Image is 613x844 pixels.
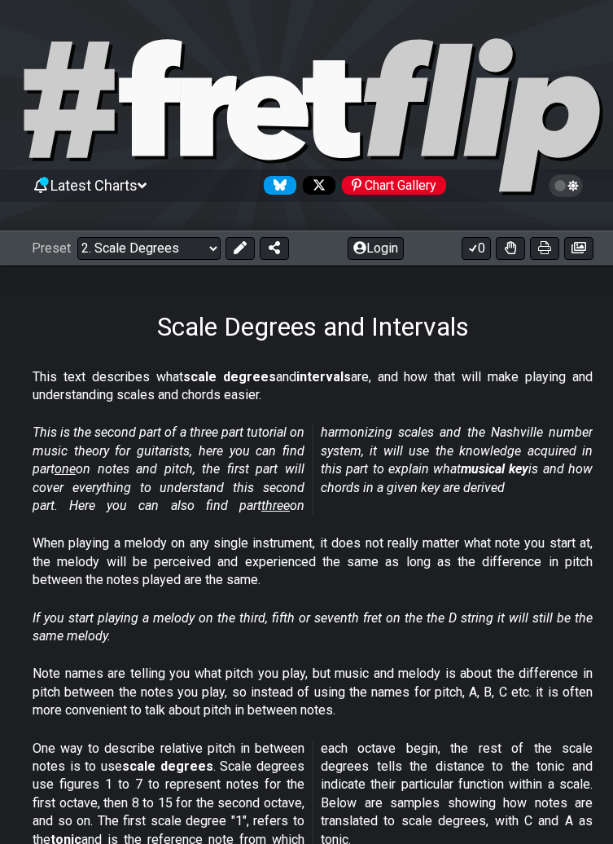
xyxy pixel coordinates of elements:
strong: scale degrees [122,758,213,774]
strong: intervals [296,369,351,385]
em: If you start playing a melody on the third, fifth or seventh fret on the the D string it will sti... [33,610,593,644]
h1: Scale Degrees and Intervals [157,311,469,342]
strong: scale degrees [183,369,276,385]
em: This is the second part of a three part tutorial on music theory for guitarists, here you can fin... [33,424,593,513]
button: Edit Preset [225,237,255,260]
span: Toggle light / dark theme [557,178,576,193]
button: Login [348,237,404,260]
button: Print [530,237,559,260]
button: Share Preset [260,237,289,260]
span: one [55,461,76,477]
a: Follow #fretflip at Bluesky [257,176,296,195]
span: three [261,498,290,513]
select: Preset [77,237,221,260]
p: When playing a melody on any single instrument, it does not really matter what note you start at,... [33,534,593,589]
strong: musical key [461,461,528,477]
p: Note names are telling you what pitch you play, but music and melody is about the difference in p... [33,665,593,719]
span: Preset [32,240,71,256]
button: 0 [462,237,491,260]
button: Create image [564,237,593,260]
a: #fretflip at Pinterest [335,176,446,195]
div: Chart Gallery [342,176,446,195]
a: Follow #fretflip at X [296,176,335,195]
p: This text describes what and are, and how that will make playing and understanding scales and cho... [33,368,593,405]
button: Toggle Dexterity for all fretkits [496,237,525,260]
span: Latest Charts [50,177,138,194]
